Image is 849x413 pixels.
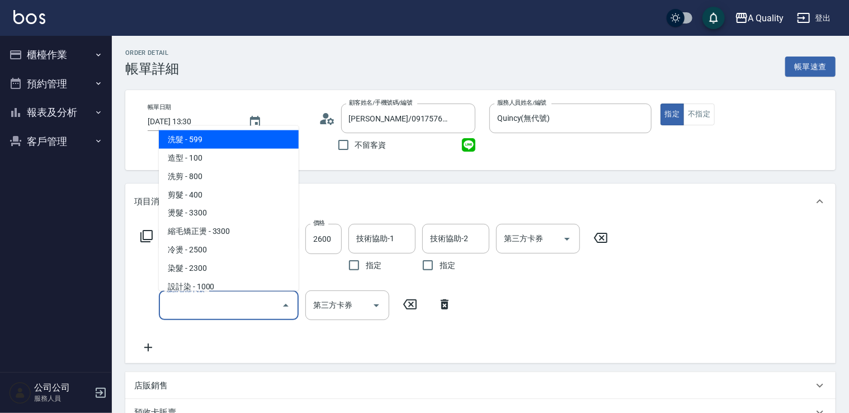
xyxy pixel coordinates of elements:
div: 項目消費 [125,219,836,363]
input: YYYY/MM/DD hh:mm [148,112,237,131]
button: 帳單速查 [785,57,836,77]
button: A Quality [730,7,789,30]
span: 冷燙 - 2500 [159,241,299,259]
h3: 帳單詳細 [125,61,179,77]
span: 洗髮 - 599 [159,130,299,148]
span: 指定 [440,260,455,271]
span: 染髮 - 2300 [159,259,299,278]
button: save [702,7,725,29]
span: 燙髮 - 3300 [159,204,299,222]
span: 指定 [366,260,381,271]
img: line_icon [462,138,475,152]
button: 不指定 [683,104,715,125]
label: 價格 [313,219,325,227]
p: 項目消費 [134,196,168,208]
button: 指定 [661,104,685,125]
button: Open [558,230,576,248]
label: 服務人員姓名/編號 [497,98,546,107]
div: 店販銷售 [125,372,836,399]
button: Open [367,297,385,315]
button: Choose date, selected date is 2025-08-25 [242,109,268,135]
button: 預約管理 [4,69,107,98]
label: 帳單日期 [148,103,171,111]
div: 項目消費 [125,184,836,219]
button: 客戶管理 [4,127,107,156]
span: 不留客資 [355,139,386,151]
div: A Quality [748,11,784,25]
label: 顧客姓名/手機號碼/編號 [349,98,413,107]
img: Logo [13,10,45,24]
h5: 公司公司 [34,382,91,393]
p: 服務人員 [34,393,91,403]
button: 櫃檯作業 [4,40,107,69]
button: Close [277,297,295,315]
span: 縮毛矯正燙 - 3300 [159,222,299,241]
span: 設計染 - 1000 [159,278,299,296]
span: 造型 - 100 [159,148,299,167]
img: Person [9,382,31,404]
p: 店販銷售 [134,380,168,392]
h2: Order detail [125,49,179,57]
button: 登出 [793,8,836,29]
button: 報表及分析 [4,98,107,127]
span: 洗剪 - 800 [159,167,299,185]
span: 剪髮 - 400 [159,185,299,204]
